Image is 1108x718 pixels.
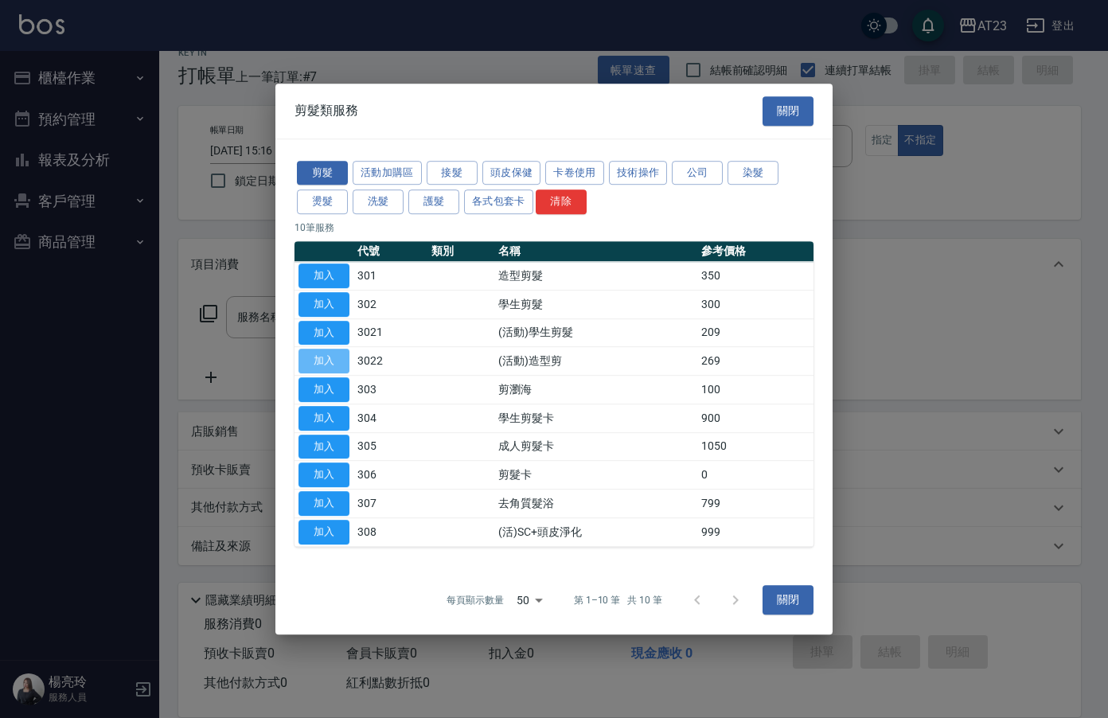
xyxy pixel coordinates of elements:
td: 剪髮卡 [494,461,697,490]
button: 剪髮 [297,161,348,185]
td: 301 [353,262,427,291]
td: 1050 [697,432,813,461]
button: 接髮 [427,161,478,185]
button: 加入 [298,263,349,288]
td: 307 [353,490,427,518]
td: 209 [697,318,813,347]
button: 加入 [298,435,349,459]
td: 0 [697,461,813,490]
td: 303 [353,376,427,404]
button: 各式包套卡 [464,189,533,214]
td: (活)SC+頭皮淨化 [494,517,697,546]
p: 每頁顯示數量 [447,593,504,607]
button: 關閉 [763,586,813,615]
button: 加入 [298,462,349,487]
td: 305 [353,432,427,461]
th: 參考價格 [697,241,813,262]
button: 加入 [298,349,349,373]
td: 去角質髮浴 [494,490,697,518]
td: 300 [697,290,813,318]
button: 清除 [536,189,587,214]
td: (活動)學生剪髮 [494,318,697,347]
button: 加入 [298,491,349,516]
button: 燙髮 [297,189,348,214]
td: 304 [353,404,427,432]
button: 關閉 [763,96,813,126]
th: 代號 [353,241,427,262]
td: 308 [353,517,427,546]
td: 900 [697,404,813,432]
td: 3022 [353,347,427,376]
th: 名稱 [494,241,697,262]
button: 卡卷使用 [545,161,604,185]
button: 護髮 [408,189,459,214]
span: 剪髮類服務 [295,103,358,119]
button: 活動加購區 [353,161,422,185]
td: 999 [697,517,813,546]
td: 350 [697,262,813,291]
td: 269 [697,347,813,376]
button: 染髮 [728,161,778,185]
button: 加入 [298,520,349,544]
p: 10 筆服務 [295,220,813,235]
div: 50 [510,579,548,622]
td: 306 [353,461,427,490]
button: 加入 [298,377,349,402]
button: 加入 [298,292,349,317]
td: 造型剪髮 [494,262,697,291]
td: 學生剪髮 [494,290,697,318]
td: 3021 [353,318,427,347]
td: 302 [353,290,427,318]
td: 799 [697,490,813,518]
td: 學生剪髮卡 [494,404,697,432]
button: 洗髮 [353,189,404,214]
td: 成人剪髮卡 [494,432,697,461]
td: 100 [697,376,813,404]
td: 剪瀏海 [494,376,697,404]
button: 公司 [672,161,723,185]
button: 技術操作 [609,161,668,185]
button: 加入 [298,406,349,431]
th: 類別 [427,241,494,262]
p: 第 1–10 筆 共 10 筆 [574,593,662,607]
td: (活動)造型剪 [494,347,697,376]
button: 加入 [298,321,349,345]
button: 頭皮保健 [482,161,541,185]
